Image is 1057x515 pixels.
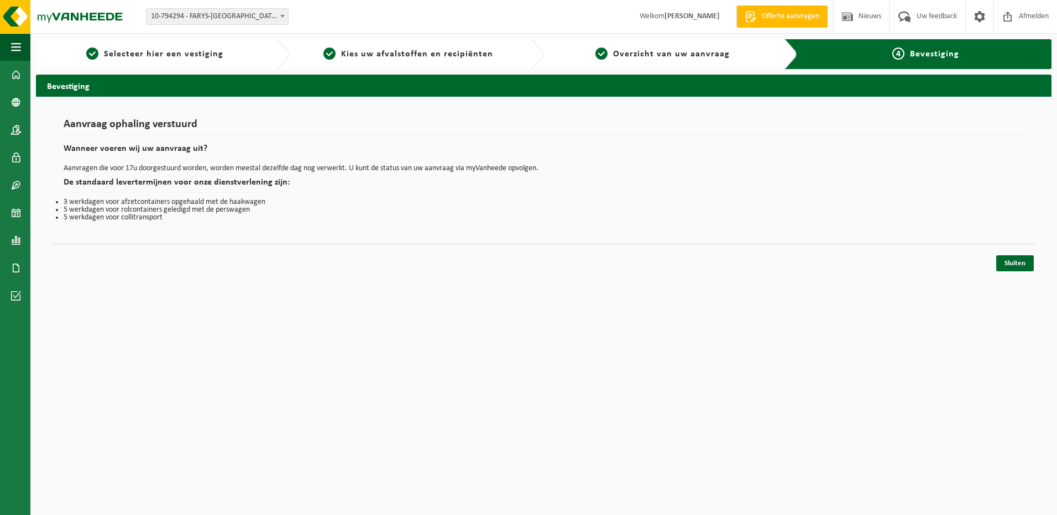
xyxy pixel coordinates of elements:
a: 3Overzicht van uw aanvraag [550,48,776,61]
span: Kies uw afvalstoffen en recipiënten [341,50,493,59]
li: 5 werkdagen voor collitransport [64,214,1024,222]
span: Offerte aanvragen [759,11,822,22]
p: Aanvragen die voor 17u doorgestuurd worden, worden meestal dezelfde dag nog verwerkt. U kunt de s... [64,165,1024,172]
span: 4 [892,48,904,60]
a: 1Selecteer hier een vestiging [41,48,268,61]
span: Bevestiging [910,50,959,59]
span: 10-794294 - FARYS-BRUGGE - BRUGGE [146,8,289,25]
a: 2Kies uw afvalstoffen en recipiënten [295,48,521,61]
span: 10-794294 - FARYS-BRUGGE - BRUGGE [146,9,288,24]
strong: [PERSON_NAME] [664,12,720,20]
span: 3 [595,48,608,60]
li: 3 werkdagen voor afzetcontainers opgehaald met de haakwagen [64,198,1024,206]
h2: Bevestiging [36,75,1051,96]
span: Overzicht van uw aanvraag [613,50,730,59]
li: 5 werkdagen voor rolcontainers geledigd met de perswagen [64,206,1024,214]
h2: De standaard levertermijnen voor onze dienstverlening zijn: [64,178,1024,193]
a: Sluiten [996,255,1034,271]
h2: Wanneer voeren wij uw aanvraag uit? [64,144,1024,159]
span: 1 [86,48,98,60]
h1: Aanvraag ophaling verstuurd [64,119,1024,136]
span: 2 [323,48,336,60]
span: Selecteer hier een vestiging [104,50,223,59]
a: Offerte aanvragen [736,6,828,28]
